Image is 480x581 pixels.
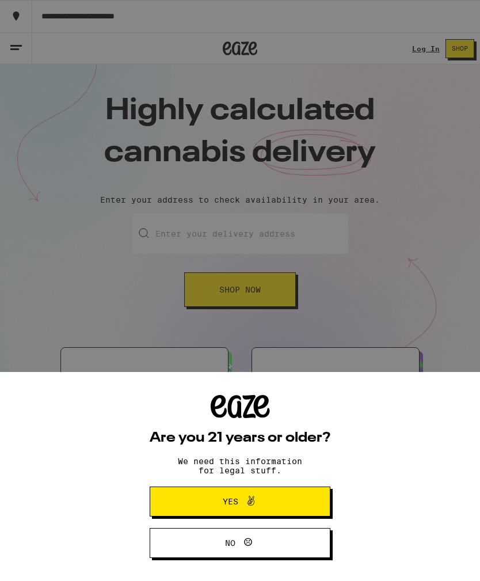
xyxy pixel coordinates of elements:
[150,431,330,445] h2: Are you 21 years or older?
[168,457,312,475] p: We need this information for legal stuff.
[150,528,330,558] button: No
[225,539,235,547] span: No
[7,8,83,17] span: Hi. Need any help?
[223,498,238,506] span: Yes
[150,487,330,517] button: Yes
